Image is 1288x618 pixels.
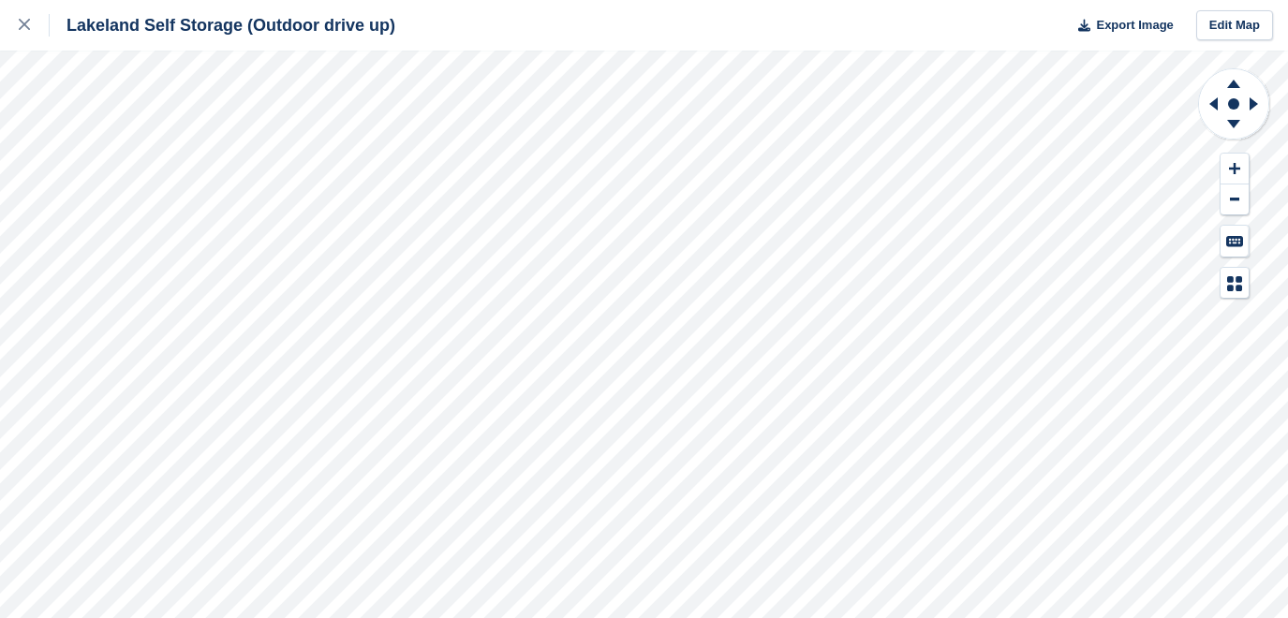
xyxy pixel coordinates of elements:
button: Export Image [1067,10,1174,41]
div: Lakeland Self Storage (Outdoor drive up) [50,14,395,37]
button: Zoom In [1221,154,1249,184]
span: Export Image [1096,16,1173,35]
button: Keyboard Shortcuts [1221,226,1249,257]
a: Edit Map [1196,10,1273,41]
button: Map Legend [1221,268,1249,299]
button: Zoom Out [1221,184,1249,215]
